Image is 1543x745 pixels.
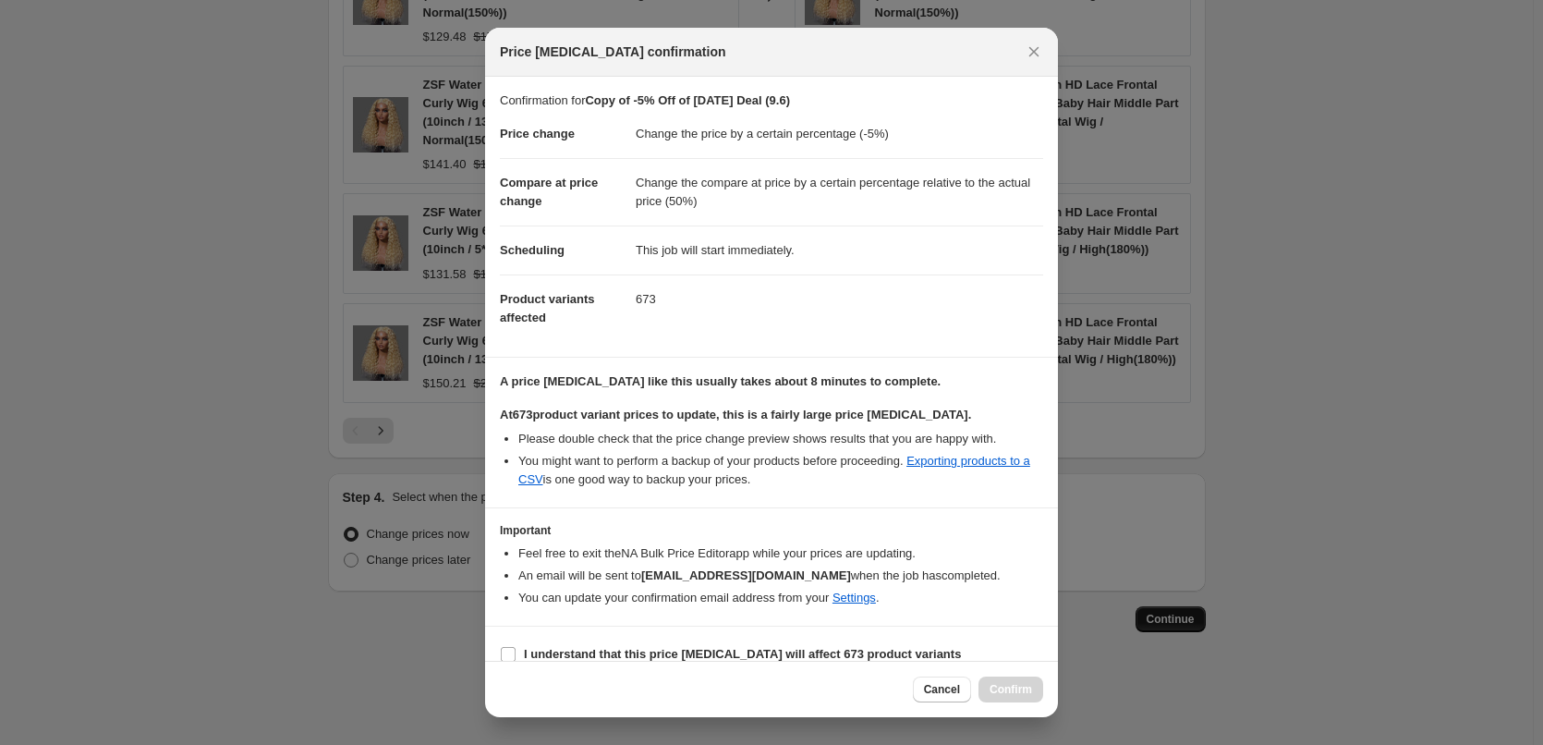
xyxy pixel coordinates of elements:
[518,544,1043,563] li: Feel free to exit the NA Bulk Price Editor app while your prices are updating.
[636,110,1043,158] dd: Change the price by a certain percentage (-5%)
[500,374,941,388] b: A price [MEDICAL_DATA] like this usually takes about 8 minutes to complete.
[518,567,1043,585] li: An email will be sent to when the job has completed .
[641,568,851,582] b: [EMAIL_ADDRESS][DOMAIN_NAME]
[636,275,1043,324] dd: 673
[500,92,1043,110] p: Confirmation for
[518,589,1043,607] li: You can update your confirmation email address from your .
[585,93,789,107] b: Copy of -5% Off of [DATE] Deal (9.6)
[924,682,960,697] span: Cancel
[518,430,1043,448] li: Please double check that the price change preview shows results that you are happy with.
[518,454,1030,486] a: Exporting products to a CSV
[500,523,1043,538] h3: Important
[500,292,595,324] span: Product variants affected
[500,176,598,208] span: Compare at price change
[518,452,1043,489] li: You might want to perform a backup of your products before proceeding. is one good way to backup ...
[636,158,1043,226] dd: Change the compare at price by a certain percentage relative to the actual price (50%)
[500,43,726,61] span: Price [MEDICAL_DATA] confirmation
[832,591,876,605] a: Settings
[500,243,565,257] span: Scheduling
[524,647,961,661] b: I understand that this price [MEDICAL_DATA] will affect 673 product variants
[636,226,1043,275] dd: This job will start immediately.
[500,127,575,140] span: Price change
[500,408,971,421] b: At 673 product variant prices to update, this is a fairly large price [MEDICAL_DATA].
[1021,39,1047,65] button: Close
[913,677,971,702] button: Cancel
